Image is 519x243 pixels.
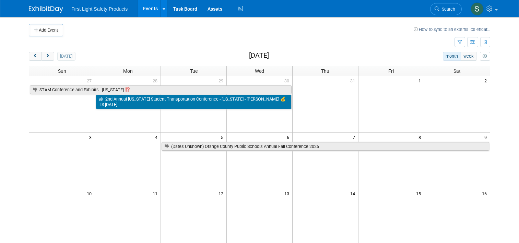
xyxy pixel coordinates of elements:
[162,142,489,151] a: (Dates Unknown) Orange County Public Schools Annual Fall Conference 2025
[58,68,66,74] span: Sun
[483,54,487,59] i: Personalize Calendar
[218,189,226,198] span: 12
[321,68,329,74] span: Thu
[471,2,484,15] img: Steph Willemsen
[481,189,490,198] span: 16
[286,133,292,141] span: 6
[430,3,462,15] a: Search
[418,133,424,141] span: 8
[57,52,75,61] button: [DATE]
[29,6,63,13] img: ExhibitDay
[29,52,42,61] button: prev
[414,27,490,32] a: How to sync to an external calendar...
[220,133,226,141] span: 5
[443,52,461,61] button: month
[439,7,455,12] span: Search
[29,24,63,36] button: Add Event
[418,76,424,85] span: 1
[461,52,476,61] button: week
[415,189,424,198] span: 15
[30,85,292,94] a: STAM Conference and Exhibits - [US_STATE] ⁉️
[86,189,95,198] span: 10
[71,6,128,12] span: First Light Safety Products
[388,68,394,74] span: Fri
[284,189,292,198] span: 13
[86,76,95,85] span: 27
[255,68,264,74] span: Wed
[96,95,292,109] a: 2nd Annual [US_STATE] Student Transportation Conference - [US_STATE] - [PERSON_NAME] 💰TS [DATE]
[152,189,161,198] span: 11
[41,52,54,61] button: next
[249,52,269,59] h2: [DATE]
[123,68,133,74] span: Mon
[284,76,292,85] span: 30
[484,133,490,141] span: 9
[350,76,358,85] span: 31
[352,133,358,141] span: 7
[350,189,358,198] span: 14
[218,76,226,85] span: 29
[453,68,461,74] span: Sat
[484,76,490,85] span: 2
[152,76,161,85] span: 28
[154,133,161,141] span: 4
[89,133,95,141] span: 3
[190,68,198,74] span: Tue
[480,52,490,61] button: myCustomButton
